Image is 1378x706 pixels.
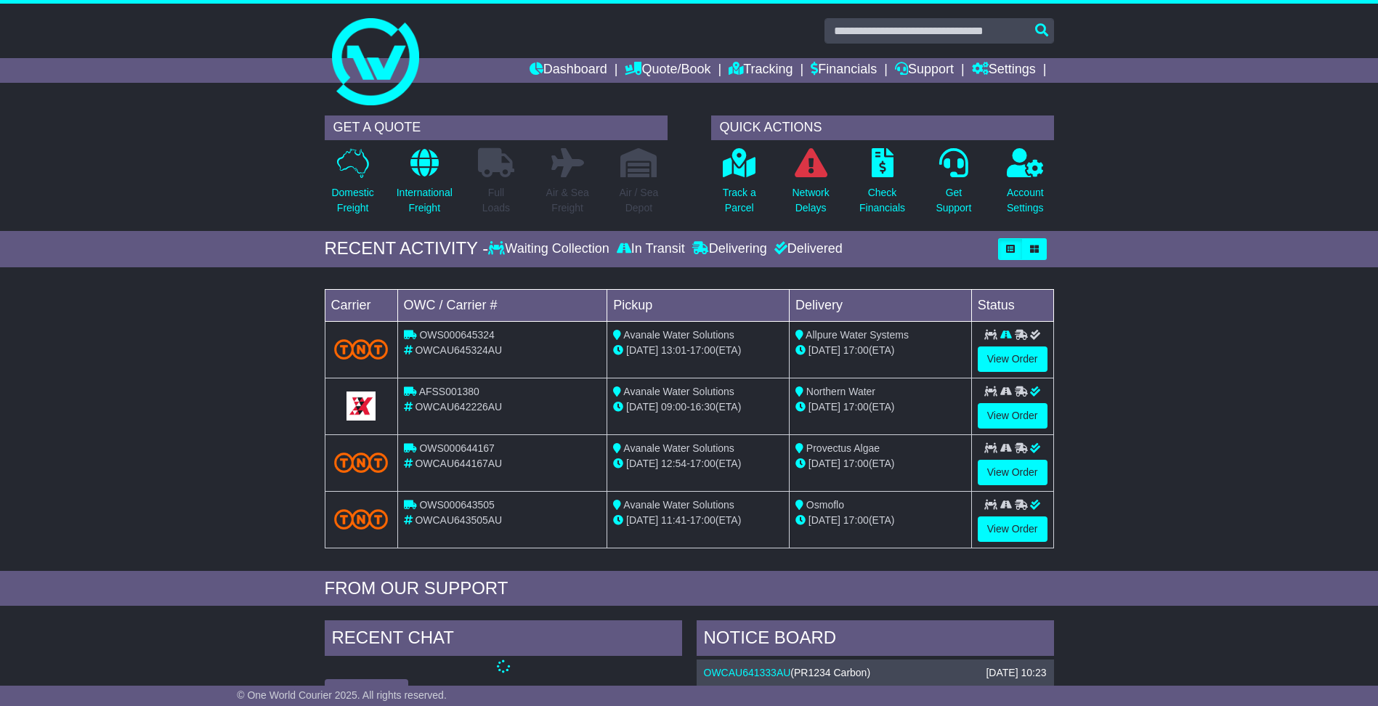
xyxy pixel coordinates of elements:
a: CheckFinancials [859,147,906,224]
div: RECENT ACTIVITY - [325,238,489,259]
span: [DATE] [626,344,658,356]
span: 17:00 [843,458,869,469]
button: View All Chats [325,679,408,705]
p: International Freight [397,185,453,216]
span: 12:54 [661,458,686,469]
a: Dashboard [530,58,607,83]
p: Track a Parcel [723,185,756,216]
span: 17:00 [843,344,869,356]
div: - (ETA) [613,513,783,528]
span: [DATE] [626,401,658,413]
td: Status [971,289,1053,321]
span: 17:00 [843,401,869,413]
div: (ETA) [795,456,965,471]
p: Account Settings [1007,185,1044,216]
div: (ETA) [795,513,965,528]
div: ( ) [704,667,1047,679]
td: Carrier [325,289,397,321]
div: GET A QUOTE [325,115,668,140]
span: © One World Courier 2025. All rights reserved. [237,689,447,701]
span: 17:00 [690,344,716,356]
a: Track aParcel [722,147,757,224]
span: 17:00 [690,458,716,469]
span: 11:41 [661,514,686,526]
a: GetSupport [935,147,972,224]
a: Support [895,58,954,83]
span: Avanale Water Solutions [623,329,734,341]
a: View Order [978,346,1047,372]
span: [DATE] [808,458,840,469]
a: Financials [811,58,877,83]
span: Allpure Water Systems [806,329,909,341]
a: InternationalFreight [396,147,453,224]
div: RECENT CHAT [325,620,682,660]
img: TNT_Domestic.png [334,339,389,359]
a: AccountSettings [1006,147,1045,224]
a: View Order [978,460,1047,485]
div: Delivered [771,241,843,257]
a: Quote/Book [625,58,710,83]
span: [DATE] [808,344,840,356]
div: QUICK ACTIONS [711,115,1054,140]
span: Provectus Algae [806,442,880,454]
p: Full Loads [478,185,514,216]
a: Tracking [729,58,793,83]
a: View Order [978,403,1047,429]
span: OWCAU644167AU [415,458,502,469]
a: Settings [972,58,1036,83]
span: Avanale Water Solutions [623,442,734,454]
div: NOTICE BOARD [697,620,1054,660]
a: NetworkDelays [791,147,830,224]
p: Network Delays [792,185,829,216]
span: Avanale Water Solutions [623,499,734,511]
div: FROM OUR SUPPORT [325,578,1054,599]
span: OWCAU645324AU [415,344,502,356]
div: - (ETA) [613,343,783,358]
span: [DATE] [808,514,840,526]
span: 16:30 [690,401,716,413]
div: Waiting Collection [488,241,612,257]
span: Avanale Water Solutions [623,386,734,397]
div: - (ETA) [613,456,783,471]
span: [DATE] [808,401,840,413]
span: 09:00 [661,401,686,413]
span: OWS000645324 [419,329,495,341]
a: View Order [978,516,1047,542]
div: Delivering [689,241,771,257]
span: OWCAU643505AU [415,514,502,526]
span: 17:00 [690,514,716,526]
span: AFSS001380 [419,386,479,397]
a: DomesticFreight [331,147,374,224]
td: Pickup [607,289,790,321]
div: In Transit [613,241,689,257]
td: OWC / Carrier # [397,289,607,321]
div: (ETA) [795,399,965,415]
span: OWS000644167 [419,442,495,454]
p: Check Financials [859,185,905,216]
span: [DATE] [626,458,658,469]
p: Get Support [936,185,971,216]
p: Air & Sea Freight [546,185,589,216]
img: GetCarrierServiceLogo [346,391,376,421]
span: OWS000643505 [419,499,495,511]
div: - (ETA) [613,399,783,415]
span: OWCAU642226AU [415,401,502,413]
span: 13:01 [661,344,686,356]
img: TNT_Domestic.png [334,453,389,472]
div: (ETA) [795,343,965,358]
p: Domestic Freight [331,185,373,216]
img: TNT_Domestic.png [334,509,389,529]
div: [DATE] 10:23 [986,667,1046,679]
span: Northern Water [806,386,875,397]
p: Air / Sea Depot [620,185,659,216]
td: Delivery [789,289,971,321]
span: [DATE] [626,514,658,526]
span: PR1234 Carbon [794,667,867,678]
a: OWCAU641333AU [704,667,791,678]
span: Osmoflo [806,499,844,511]
span: 17:00 [843,514,869,526]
